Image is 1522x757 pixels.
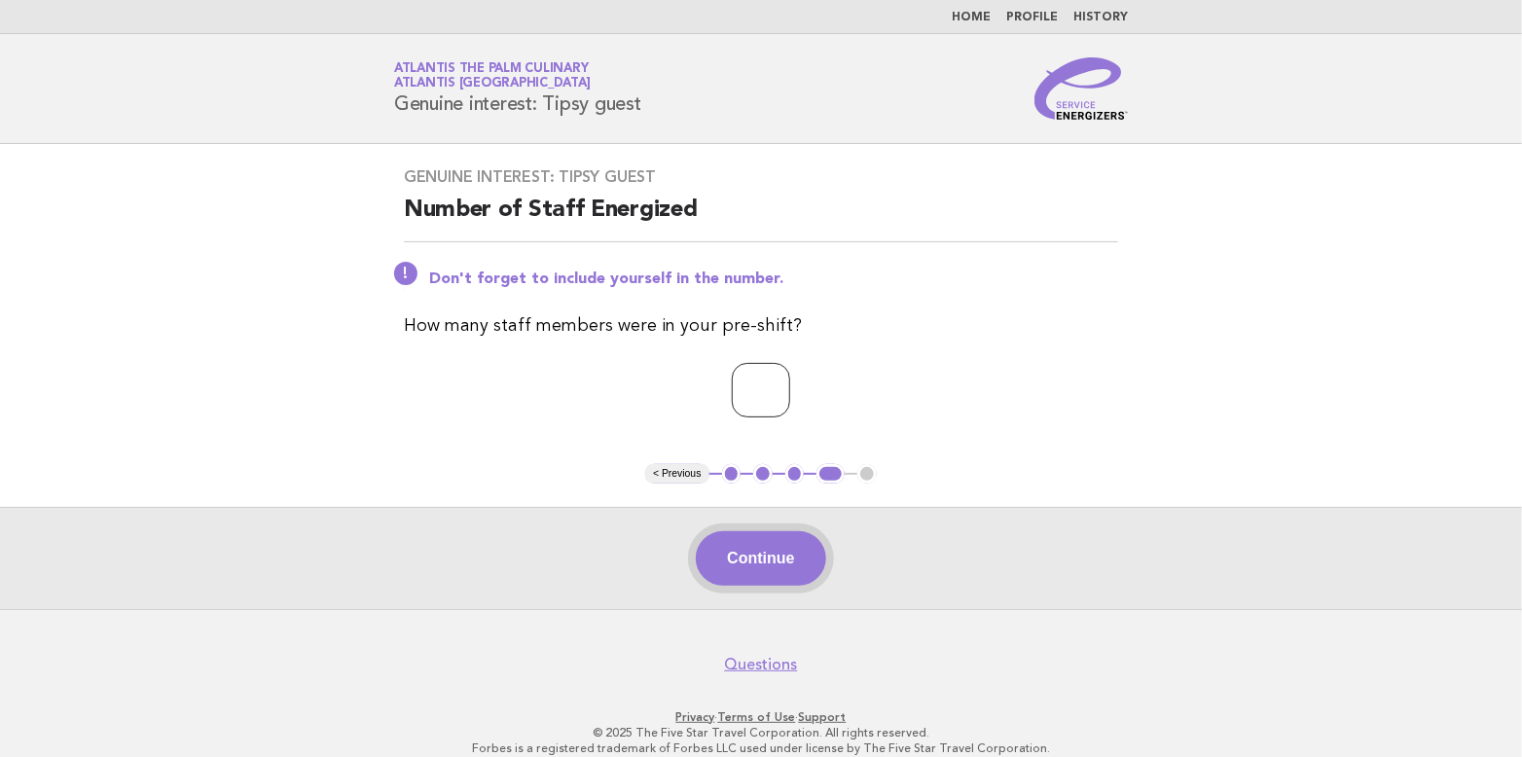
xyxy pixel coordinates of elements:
button: 2 [753,464,773,484]
h1: Genuine interest: Tipsy guest [394,63,641,114]
a: Home [952,12,991,23]
a: Privacy [676,710,715,724]
a: Profile [1006,12,1058,23]
h2: Number of Staff Energized [404,195,1118,242]
a: Questions [725,655,798,674]
p: How many staff members were in your pre-shift? [404,312,1118,340]
img: Service Energizers [1034,57,1128,120]
button: 3 [785,464,805,484]
button: < Previous [645,464,708,484]
h3: Genuine interest: Tipsy guest [404,167,1118,187]
p: Don't forget to include yourself in the number. [429,270,1118,289]
p: · · [165,709,1357,725]
button: 1 [722,464,742,484]
button: 4 [816,464,845,484]
button: Continue [696,531,825,586]
p: © 2025 The Five Star Travel Corporation. All rights reserved. [165,725,1357,740]
span: Atlantis [GEOGRAPHIC_DATA] [394,78,591,90]
a: History [1073,12,1128,23]
a: Support [799,710,847,724]
a: Atlantis The Palm CulinaryAtlantis [GEOGRAPHIC_DATA] [394,62,591,90]
p: Forbes is a registered trademark of Forbes LLC used under license by The Five Star Travel Corpora... [165,740,1357,756]
a: Terms of Use [718,710,796,724]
